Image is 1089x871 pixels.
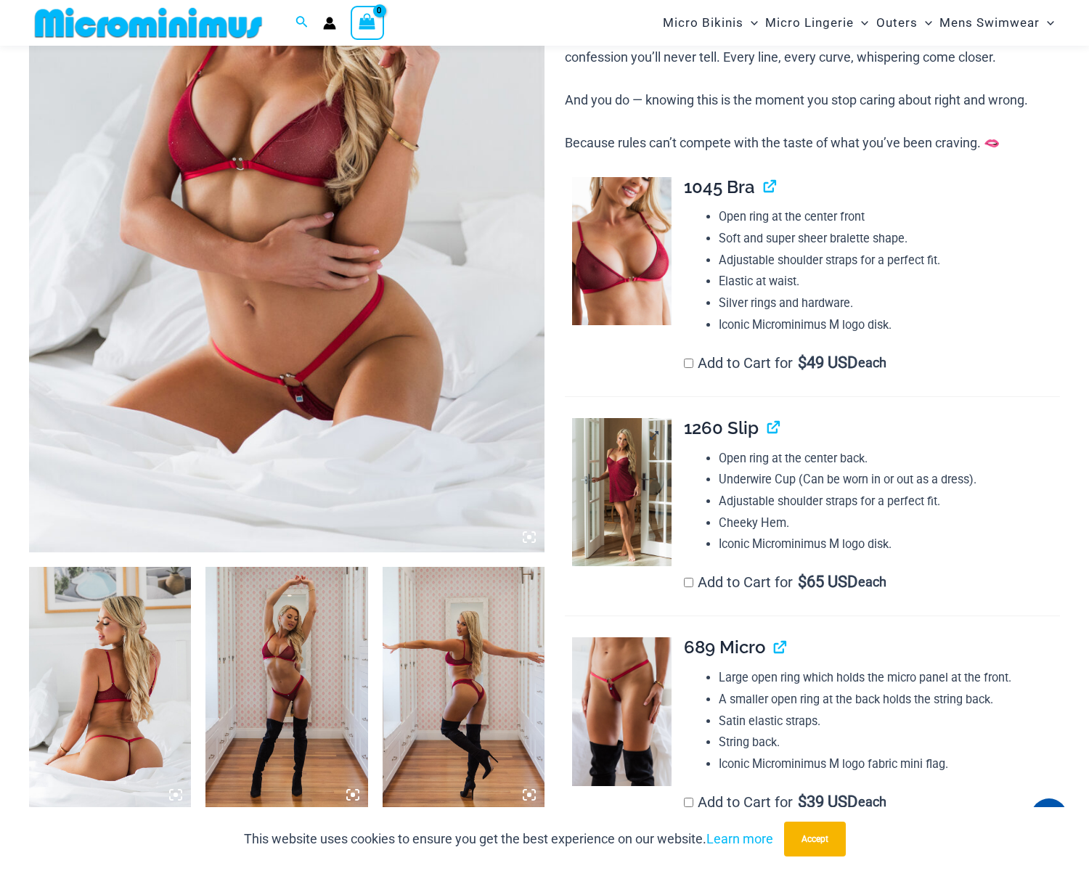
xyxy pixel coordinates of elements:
span: 1260 Slip [684,417,759,438]
li: Underwire Cup (Can be worn in or out as a dress). [719,469,1060,491]
a: Micro LingerieMenu ToggleMenu Toggle [762,4,872,41]
span: Outers [876,4,918,41]
li: String back. [719,732,1060,753]
span: 39 USD [798,795,857,809]
img: Guilty Pleasures Red 1260 Slip [572,418,671,566]
img: Guilty Pleasures Red 1045 Bra 6045 Thong [383,567,544,810]
li: Adjustable shoulder straps for a perfect fit. [719,250,1060,271]
li: Iconic Microminimus M logo disk. [719,314,1060,336]
li: A smaller open ring at the back holds the string back. [719,689,1060,711]
nav: Site Navigation [657,2,1060,44]
span: Menu Toggle [854,4,868,41]
img: Guilty Pleasures Red 1045 Bra 689 Micro [29,567,191,810]
li: Iconic Microminimus M logo disk. [719,533,1060,555]
span: $ [798,793,807,811]
li: Large open ring which holds the micro panel at the front. [719,667,1060,689]
li: Soft and super sheer bralette shape. [719,228,1060,250]
span: Menu Toggle [918,4,932,41]
li: Silver rings and hardware. [719,293,1060,314]
span: Micro Lingerie [765,4,854,41]
span: 49 USD [798,356,857,370]
label: Add to Cart for [684,354,887,372]
a: Search icon link [295,14,309,32]
li: Satin elastic straps. [719,711,1060,732]
span: $ [798,573,807,591]
label: Add to Cart for [684,793,887,811]
a: Mens SwimwearMenu ToggleMenu Toggle [936,4,1058,41]
img: Guilty Pleasures Red 1045 Bra [572,177,671,325]
a: Account icon link [323,17,336,30]
li: Iconic Microminimus M logo fabric mini flag. [719,753,1060,775]
a: View Shopping Cart, empty [351,6,384,39]
span: each [858,575,886,589]
span: 65 USD [798,575,857,589]
li: Elastic at waist. [719,271,1060,293]
li: Open ring at the center back. [719,448,1060,470]
img: Guilty Pleasures Red 1045 Bra 6045 Thong [205,567,367,810]
span: each [858,356,886,370]
img: MM SHOP LOGO FLAT [29,7,268,39]
button: Accept [784,822,846,856]
label: Add to Cart for [684,573,887,591]
p: This website uses cookies to ensure you get the best experience on our website. [244,828,773,850]
span: Micro Bikinis [663,4,743,41]
a: Learn more [706,831,773,846]
a: Micro BikinisMenu ToggleMenu Toggle [659,4,762,41]
li: Adjustable shoulder straps for a perfect fit. [719,491,1060,512]
span: $ [798,353,807,372]
input: Add to Cart for$65 USD each [684,578,693,587]
span: Menu Toggle [1040,4,1054,41]
a: OutersMenu ToggleMenu Toggle [873,4,936,41]
input: Add to Cart for$49 USD each [684,359,693,368]
span: 689 Micro [684,637,765,658]
span: 1045 Bra [684,176,755,197]
span: Mens Swimwear [939,4,1040,41]
span: Menu Toggle [743,4,758,41]
img: Guilty Pleasures Red 689 Micro [572,637,671,785]
span: each [858,795,886,809]
li: Open ring at the center front [719,206,1060,228]
input: Add to Cart for$39 USD each [684,798,693,807]
li: Cheeky Hem. [719,512,1060,534]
